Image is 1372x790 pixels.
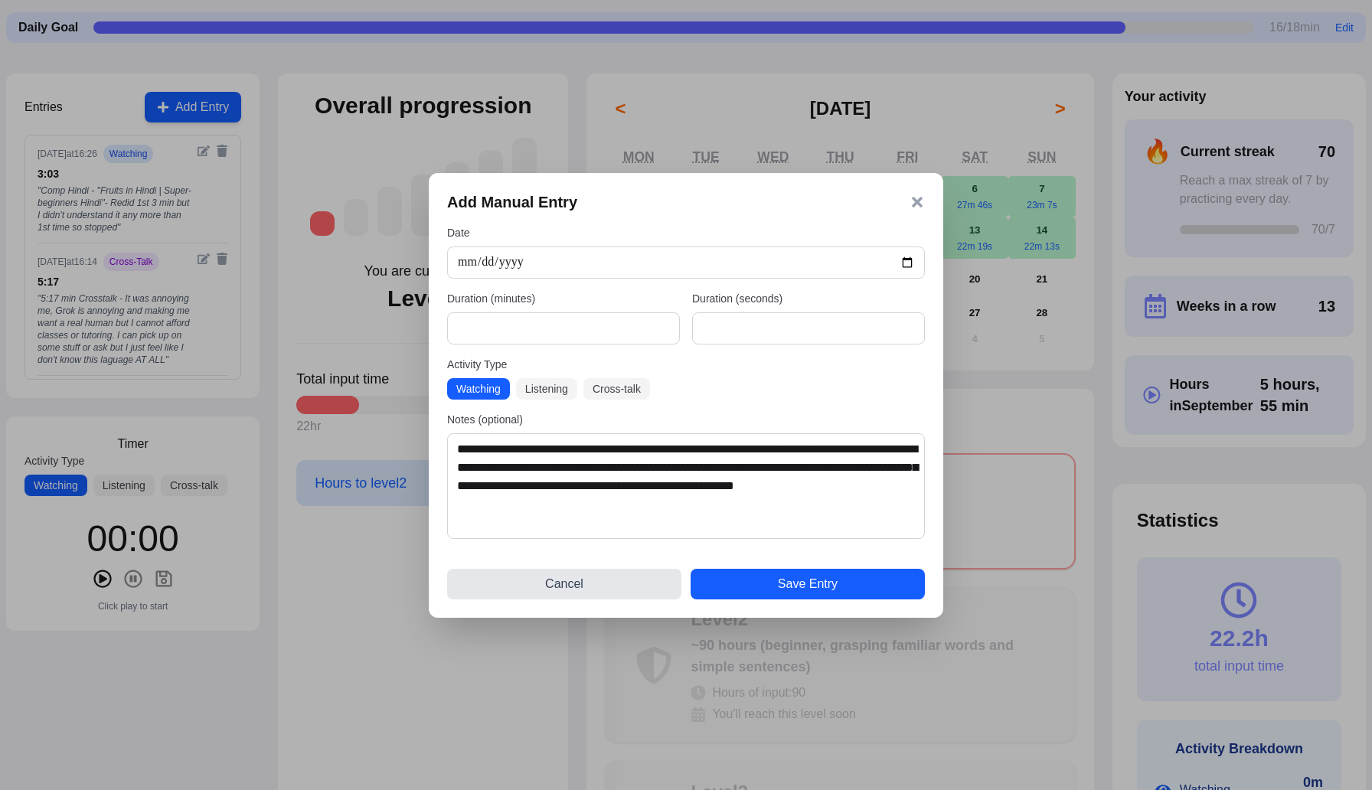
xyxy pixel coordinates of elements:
[447,357,925,372] label: Activity Type
[583,378,650,400] button: Cross-talk
[691,569,925,599] button: Save Entry
[447,291,680,306] label: Duration (minutes)
[447,191,577,213] h3: Add Manual Entry
[447,412,925,427] label: Notes (optional)
[516,378,577,400] button: Listening
[447,569,681,599] button: Cancel
[447,378,510,400] button: Watching
[447,225,925,240] label: Date
[692,291,925,306] label: Duration (seconds)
